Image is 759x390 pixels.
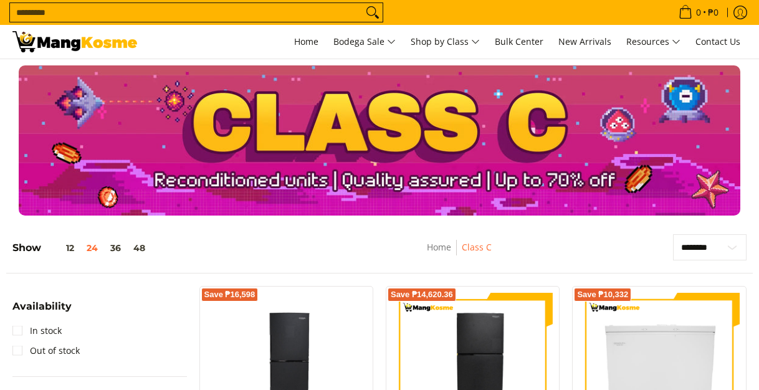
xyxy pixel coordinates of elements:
[558,36,611,47] span: New Arrivals
[12,31,137,52] img: Class C Home &amp; Business Appliances: Up to 70% Off l Mang Kosme
[288,25,325,59] a: Home
[620,25,687,59] a: Resources
[333,34,396,50] span: Bodega Sale
[577,291,628,298] span: Save ₱10,332
[41,243,80,253] button: 12
[12,302,72,321] summary: Open
[626,34,680,50] span: Resources
[694,8,703,17] span: 0
[350,240,568,268] nav: Breadcrumbs
[150,25,747,59] nav: Main Menu
[12,341,80,361] a: Out of stock
[80,243,104,253] button: 24
[462,241,492,253] a: Class C
[404,25,486,59] a: Shop by Class
[204,291,255,298] span: Save ₱16,598
[12,321,62,341] a: In stock
[689,25,747,59] a: Contact Us
[675,6,722,19] span: •
[12,242,151,254] h5: Show
[495,36,543,47] span: Bulk Center
[363,3,383,22] button: Search
[706,8,720,17] span: ₱0
[695,36,740,47] span: Contact Us
[104,243,127,253] button: 36
[427,241,451,253] a: Home
[489,25,550,59] a: Bulk Center
[552,25,618,59] a: New Arrivals
[294,36,318,47] span: Home
[12,302,72,312] span: Availability
[411,34,480,50] span: Shop by Class
[391,291,453,298] span: Save ₱14,620.36
[127,243,151,253] button: 48
[327,25,402,59] a: Bodega Sale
